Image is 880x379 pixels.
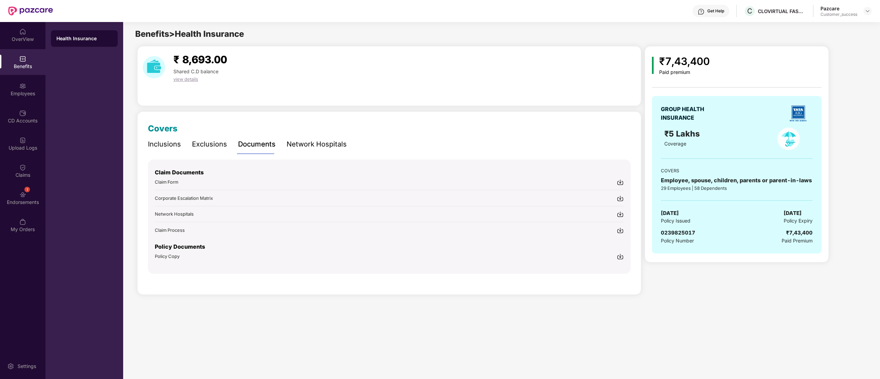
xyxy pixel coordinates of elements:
[155,211,194,217] span: Network Hospitals
[661,209,679,217] span: [DATE]
[664,129,702,139] span: ₹5 Lakhs
[617,179,624,186] img: svg+xml;base64,PHN2ZyBpZD0iRG93bmxvYWQtMjR4MjQiIHhtbG5zPSJodHRwOi8vd3d3LnczLm9yZy8yMDAwL3N2ZyIgd2...
[784,209,802,217] span: [DATE]
[56,35,112,42] div: Health Insurance
[148,123,178,133] span: Covers
[661,217,690,225] span: Policy Issued
[652,57,654,74] img: icon
[661,176,813,185] div: Employee, spouse, children, parents or parent-in-laws
[19,218,26,225] img: svg+xml;base64,PHN2ZyBpZD0iTXlfT3JkZXJzIiBkYXRhLW5hbWU9Ik15IE9yZGVycyIgeG1sbnM9Imh0dHA6Ly93d3cudz...
[155,227,185,233] span: Claim Process
[155,253,180,259] span: Policy Copy
[786,229,813,237] div: ₹7,43,400
[155,168,624,177] p: Claim Documents
[15,363,38,370] div: Settings
[659,53,710,69] div: ₹7,43,400
[19,110,26,117] img: svg+xml;base64,PHN2ZyBpZD0iQ0RfQWNjb3VudHMiIGRhdGEtbmFtZT0iQ0QgQWNjb3VudHMiIHhtbG5zPSJodHRwOi8vd3...
[661,229,695,236] span: 0239825017
[173,68,218,74] span: Shared C.D balance
[661,167,813,174] div: COVERS
[747,7,752,15] span: C
[8,7,53,15] img: New Pazcare Logo
[617,211,624,218] img: svg+xml;base64,PHN2ZyBpZD0iRG93bmxvYWQtMjR4MjQiIHhtbG5zPSJodHRwOi8vd3d3LnczLm9yZy8yMDAwL3N2ZyIgd2...
[777,128,800,150] img: policyIcon
[661,185,813,192] div: 29 Employees | 58 Dependents
[664,141,686,147] span: Coverage
[707,8,724,14] div: Get Help
[782,237,813,245] span: Paid Premium
[19,83,26,89] img: svg+xml;base64,PHN2ZyBpZD0iRW1wbG95ZWVzIiB4bWxucz0iaHR0cDovL3d3dy53My5vcmcvMjAwMC9zdmciIHdpZHRoPS...
[287,139,347,150] div: Network Hospitals
[238,139,276,150] div: Documents
[19,191,26,198] img: svg+xml;base64,PHN2ZyBpZD0iRW5kb3JzZW1lbnRzIiB4bWxucz0iaHR0cDovL3d3dy53My5vcmcvMjAwMC9zdmciIHdpZH...
[7,363,14,370] img: svg+xml;base64,PHN2ZyBpZD0iU2V0dGluZy0yMHgyMCIgeG1sbnM9Imh0dHA6Ly93d3cudzMub3JnLzIwMDAvc3ZnIiB3aW...
[155,179,178,185] span: Claim Form
[19,137,26,144] img: svg+xml;base64,PHN2ZyBpZD0iVXBsb2FkX0xvZ3MiIGRhdGEtbmFtZT0iVXBsb2FkIExvZ3MiIHhtbG5zPSJodHRwOi8vd3...
[173,76,198,82] span: view details
[135,29,244,39] span: Benefits > Health Insurance
[155,242,624,251] p: Policy Documents
[661,238,694,243] span: Policy Number
[617,227,624,234] img: svg+xml;base64,PHN2ZyBpZD0iRG93bmxvYWQtMjR4MjQiIHhtbG5zPSJodHRwOi8vd3d3LnczLm9yZy8yMDAwL3N2ZyIgd2...
[784,217,813,225] span: Policy Expiry
[698,8,705,15] img: svg+xml;base64,PHN2ZyBpZD0iSGVscC0zMngzMiIgeG1sbnM9Imh0dHA6Ly93d3cudzMub3JnLzIwMDAvc3ZnIiB3aWR0aD...
[24,187,30,192] div: 1
[19,55,26,62] img: svg+xml;base64,PHN2ZyBpZD0iQmVuZWZpdHMiIHhtbG5zPSJodHRwOi8vd3d3LnczLm9yZy8yMDAwL3N2ZyIgd2lkdGg9Ij...
[192,139,227,150] div: Exclusions
[143,56,165,78] img: download
[659,69,710,75] div: Paid premium
[758,8,806,14] div: CLOVIRTUAL FASHION PRIVATE LIMITED
[148,139,181,150] div: Inclusions
[617,253,624,260] img: svg+xml;base64,PHN2ZyBpZD0iRG93bmxvYWQtMjR4MjQiIHhtbG5zPSJodHRwOi8vd3d3LnczLm9yZy8yMDAwL3N2ZyIgd2...
[155,195,213,201] span: Corporate Escalation Matrix
[19,28,26,35] img: svg+xml;base64,PHN2ZyBpZD0iSG9tZSIgeG1sbnM9Imh0dHA6Ly93d3cudzMub3JnLzIwMDAvc3ZnIiB3aWR0aD0iMjAiIG...
[661,105,721,122] div: GROUP HEALTH INSURANCE
[865,8,870,14] img: svg+xml;base64,PHN2ZyBpZD0iRHJvcGRvd24tMzJ4MzIiIHhtbG5zPSJodHRwOi8vd3d3LnczLm9yZy8yMDAwL3N2ZyIgd2...
[820,12,857,17] div: Customer_success
[19,164,26,171] img: svg+xml;base64,PHN2ZyBpZD0iQ2xhaW0iIHhtbG5zPSJodHRwOi8vd3d3LnczLm9yZy8yMDAwL3N2ZyIgd2lkdGg9IjIwIi...
[820,5,857,12] div: Pazcare
[786,101,810,126] img: insurerLogo
[617,195,624,202] img: svg+xml;base64,PHN2ZyBpZD0iRG93bmxvYWQtMjR4MjQiIHhtbG5zPSJodHRwOi8vd3d3LnczLm9yZy8yMDAwL3N2ZyIgd2...
[173,53,227,66] span: ₹ 8,693.00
